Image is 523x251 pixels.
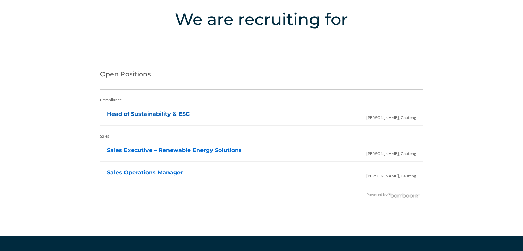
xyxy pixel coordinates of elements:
h4: We are recruiting for [31,7,492,31]
div: Sales [100,129,423,143]
span: [PERSON_NAME], Gauteng [366,166,416,183]
span: [PERSON_NAME], Gauteng [366,144,416,161]
a: Sales Operations Manager [107,169,183,176]
span: [PERSON_NAME], Gauteng [366,108,416,124]
img: BambooHR - HR software [388,192,420,198]
a: Head of Sustainability & ESG [107,111,190,117]
div: Powered by [100,188,420,201]
div: Compliance [100,93,423,107]
h2: Open Positions [100,62,423,90]
a: Sales Executive – Renewable Energy Solutions [107,147,242,153]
